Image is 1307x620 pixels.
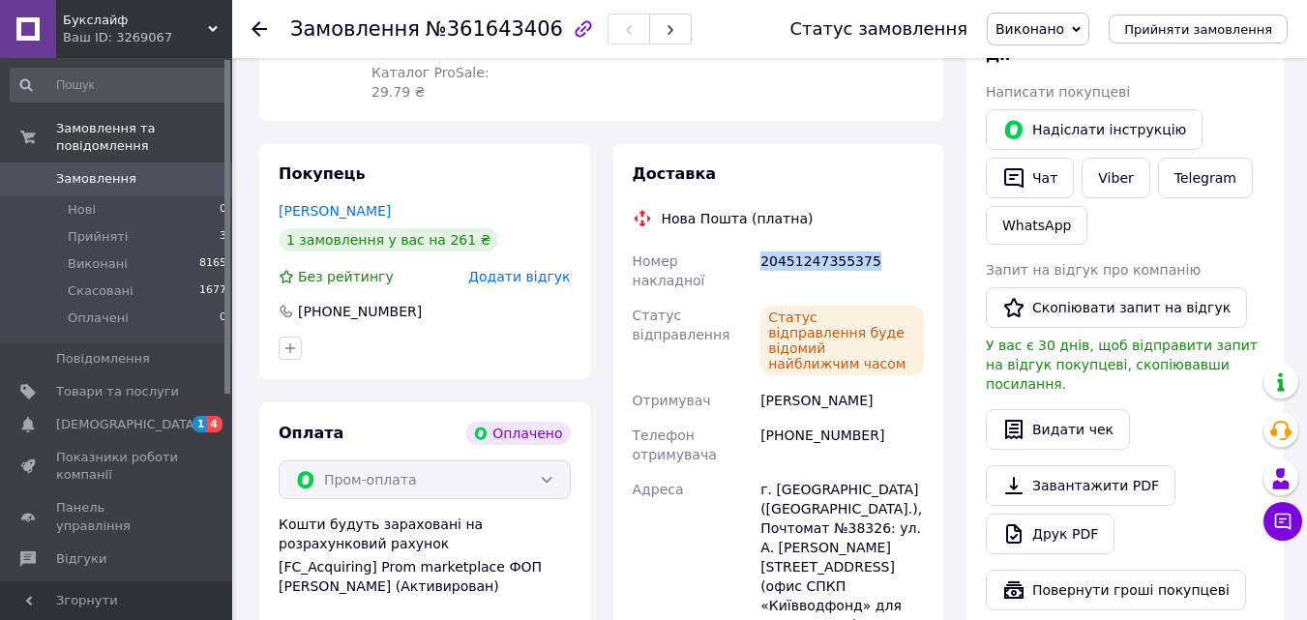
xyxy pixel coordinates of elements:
span: Покупець [279,164,366,183]
span: 0 [220,310,226,327]
div: 20451247355375 [757,244,928,298]
span: 4 [207,416,223,432]
span: Прийняті [68,228,128,246]
span: Оплачені [68,310,129,327]
span: Товари та послуги [56,383,179,400]
span: Замовлення та повідомлення [56,120,232,155]
span: Виконано [995,21,1064,37]
span: Відгуки [56,550,106,568]
span: Нові [68,201,96,219]
span: 1 [193,416,208,432]
span: Запит на відгук про компанію [986,262,1201,278]
span: Панель управління [56,499,179,534]
span: 3 [220,228,226,246]
span: Скасовані [68,282,134,300]
input: Пошук [10,68,228,103]
span: 0 [220,201,226,219]
div: Нова Пошта (платна) [657,209,818,228]
span: №361643406 [426,17,563,41]
span: Прийняти замовлення [1124,22,1272,37]
button: Прийняти замовлення [1109,15,1288,44]
div: Ваш ID: 3269067 [63,29,232,46]
span: Букслайф [63,12,208,29]
button: Повернути гроші покупцеві [986,570,1246,610]
div: Повернутися назад [252,19,267,39]
span: Каталог ProSale: 29.79 ₴ [371,65,489,100]
span: 1677 [199,282,226,300]
span: Без рейтингу [298,269,394,284]
div: Оплачено [465,422,570,445]
span: Повідомлення [56,350,150,368]
a: [PERSON_NAME] [279,203,391,219]
button: Чат [986,158,1074,198]
button: Чат з покупцем [1263,502,1302,541]
div: [PHONE_NUMBER] [296,302,424,321]
a: Telegram [1158,158,1253,198]
span: Додати відгук [468,269,570,284]
div: [PHONE_NUMBER] [757,418,928,472]
span: Доставка [633,164,717,183]
span: Адреса [633,482,684,497]
span: 8165 [199,255,226,273]
span: Замовлення [56,170,136,188]
span: Отримувач [633,393,711,408]
a: WhatsApp [986,206,1087,245]
div: Кошти будуть зараховані на розрахунковий рахунок [279,515,571,596]
span: У вас є 30 днів, щоб відправити запит на відгук покупцеві, скопіювавши посилання. [986,338,1258,392]
span: Написати покупцеві [986,84,1130,100]
div: 1 замовлення у вас на 261 ₴ [279,228,498,251]
span: Замовлення [290,17,420,41]
div: [PERSON_NAME] [757,383,928,418]
a: Viber [1082,158,1149,198]
span: Показники роботи компанії [56,449,179,484]
div: Статус відправлення буде відомий найближчим часом [760,306,924,375]
span: Телефон отримувача [633,428,717,462]
a: Завантажити PDF [986,465,1175,506]
span: Статус відправлення [633,308,730,342]
button: Надіслати інструкцію [986,109,1203,150]
span: Виконані [68,255,128,273]
span: [DEMOGRAPHIC_DATA] [56,416,199,433]
a: Друк PDF [986,514,1114,554]
div: Статус замовлення [789,19,967,39]
button: Видати чек [986,409,1130,450]
span: Оплата [279,424,343,442]
button: Скопіювати запит на відгук [986,287,1247,328]
span: Номер накладної [633,253,705,288]
div: [FC_Acquiring] Prom marketplace ФОП [PERSON_NAME] (Активирован) [279,557,571,596]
